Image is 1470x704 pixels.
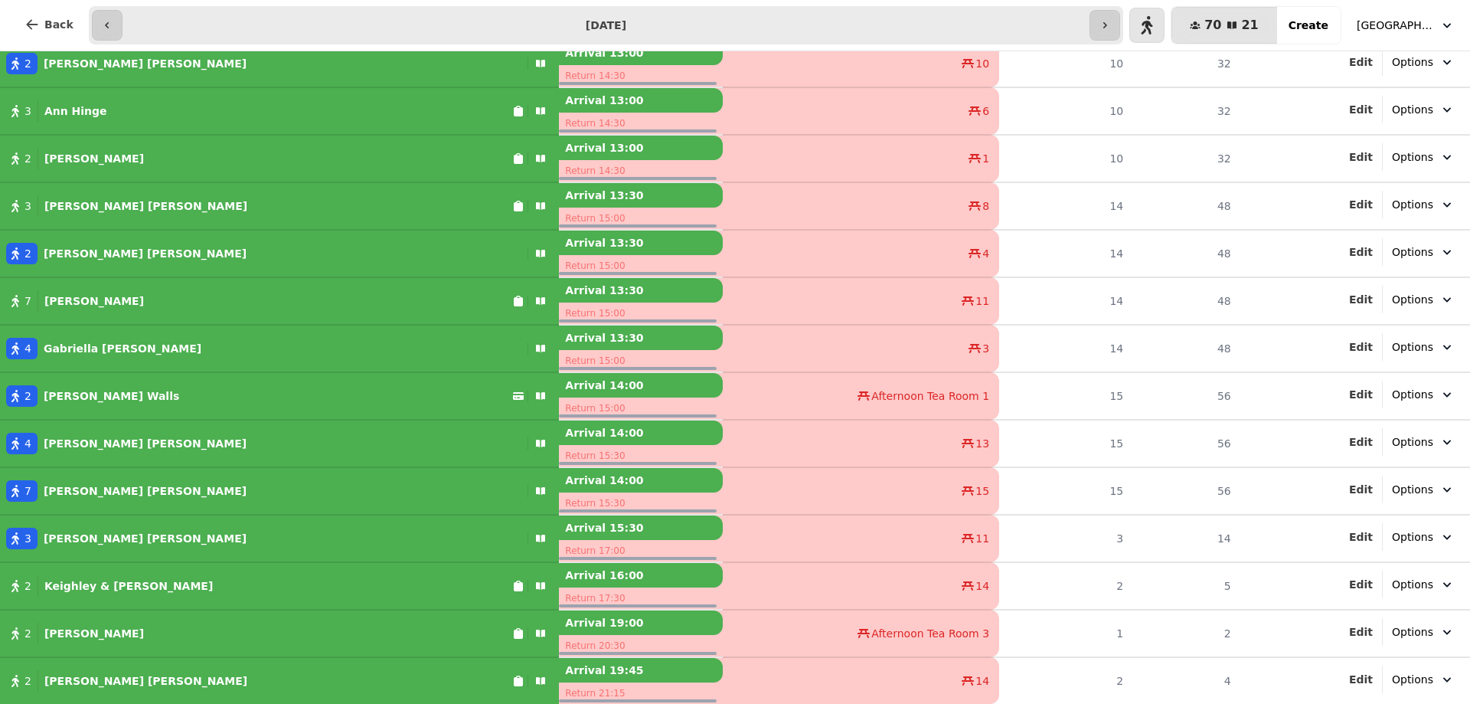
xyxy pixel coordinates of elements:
p: [PERSON_NAME] [44,293,144,309]
span: 21 [1241,19,1258,31]
p: Return 15:00 [559,208,723,229]
button: Options [1383,143,1464,171]
td: 2 [999,562,1132,610]
button: Options [1383,333,1464,361]
button: Edit [1349,54,1373,70]
td: 14 [999,277,1132,325]
span: 4 [24,341,31,356]
button: 7021 [1171,7,1277,44]
span: 1 [982,151,989,166]
p: Return 15:30 [559,493,723,514]
p: Return 15:00 [559,255,723,277]
td: 15 [999,420,1132,467]
button: Edit [1349,197,1373,212]
span: 13 [975,436,989,451]
p: Arrival 13:00 [559,136,723,160]
button: Options [1383,571,1464,598]
button: [GEOGRAPHIC_DATA], [GEOGRAPHIC_DATA] [1347,11,1464,39]
td: 56 [1132,420,1240,467]
span: Edit [1349,674,1373,685]
span: Create [1289,20,1328,31]
button: Options [1383,381,1464,408]
span: 2 [24,626,31,641]
span: 15 [975,483,989,499]
span: 2 [24,673,31,689]
td: 14 [999,230,1132,277]
p: Return 14:30 [559,65,723,87]
button: Create [1276,7,1341,44]
span: Edit [1349,104,1373,115]
td: 48 [1132,182,1240,230]
span: Options [1392,292,1433,307]
span: Options [1392,197,1433,212]
button: Edit [1349,434,1373,450]
span: Options [1392,54,1433,70]
td: 15 [999,467,1132,515]
span: Edit [1349,57,1373,67]
button: Options [1383,618,1464,646]
span: 2 [24,56,31,71]
span: Edit [1349,294,1373,305]
span: 6 [982,103,989,119]
td: 10 [999,40,1132,87]
span: 3 [24,198,31,214]
td: 32 [1132,87,1240,135]
span: Options [1392,339,1433,355]
p: Return 21:15 [559,683,723,704]
button: Options [1383,96,1464,123]
span: Options [1392,149,1433,165]
span: Edit [1349,199,1373,210]
button: Options [1383,428,1464,456]
td: 32 [1132,135,1240,182]
span: Edit [1349,437,1373,447]
button: Edit [1349,624,1373,640]
span: Options [1392,102,1433,117]
p: Return 17:30 [559,588,723,609]
span: 70 [1204,19,1221,31]
td: 2 [999,657,1132,704]
span: 4 [982,246,989,261]
span: Edit [1349,579,1373,590]
span: 3 [24,103,31,119]
button: Options [1383,238,1464,266]
span: 2 [24,578,31,594]
button: Edit [1349,577,1373,592]
button: Options [1383,523,1464,551]
p: Arrival 13:30 [559,326,723,350]
p: Arrival 13:00 [559,41,723,65]
span: Edit [1349,342,1373,352]
span: Options [1392,529,1433,545]
span: 2 [24,151,31,166]
span: Edit [1349,247,1373,257]
td: 15 [999,372,1132,420]
p: Arrival 13:30 [559,183,723,208]
button: Options [1383,666,1464,693]
span: Edit [1349,627,1373,637]
p: Arrival 14:00 [559,468,723,493]
span: 8 [982,198,989,214]
td: 48 [1132,277,1240,325]
button: Options [1383,191,1464,218]
p: Return 15:00 [559,303,723,324]
span: 11 [975,531,989,546]
td: 5 [1132,562,1240,610]
span: Options [1392,434,1433,450]
p: Return 15:30 [559,445,723,467]
span: 7 [24,293,31,309]
span: 2 [24,246,31,261]
span: Edit [1349,389,1373,400]
span: 14 [975,673,989,689]
span: 11 [975,293,989,309]
td: 10 [999,87,1132,135]
span: Afternoon Tea Room 1 [871,388,989,404]
p: Return 14:30 [559,113,723,134]
span: Options [1392,672,1433,687]
span: Edit [1349,484,1373,495]
p: [PERSON_NAME] [44,626,144,641]
span: Options [1392,577,1433,592]
span: Options [1392,244,1433,260]
button: Options [1383,476,1464,503]
p: Arrival 16:00 [559,563,723,588]
td: 14 [999,325,1132,372]
button: Options [1383,286,1464,313]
